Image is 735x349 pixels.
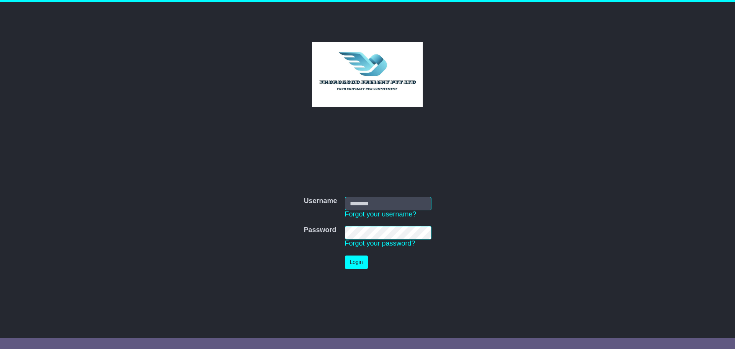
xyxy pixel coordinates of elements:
[345,210,416,218] a: Forgot your username?
[304,197,337,205] label: Username
[345,239,415,247] a: Forgot your password?
[304,226,336,234] label: Password
[345,256,368,269] button: Login
[312,42,423,107] img: Thorogood Freight Pty Ltd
